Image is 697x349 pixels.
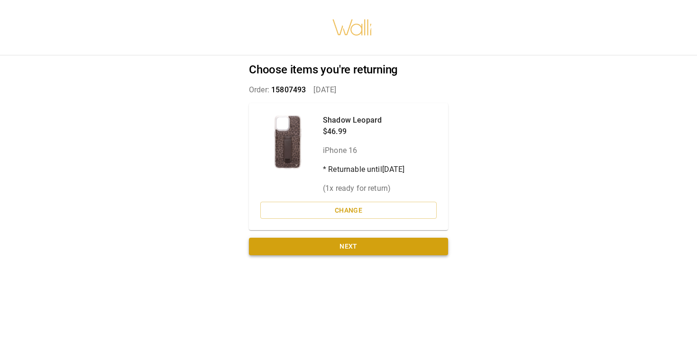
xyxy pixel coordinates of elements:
p: Order: [DATE] [249,84,448,96]
p: ( 1 x ready for return) [323,183,405,194]
h2: Choose items you're returning [249,63,448,77]
img: walli-inc.myshopify.com [332,7,373,48]
p: iPhone 16 [323,145,405,156]
button: Next [249,238,448,255]
p: Shadow Leopard [323,115,405,126]
p: $46.99 [323,126,405,137]
button: Change [260,202,437,219]
p: * Returnable until [DATE] [323,164,405,175]
span: 15807493 [271,85,306,94]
